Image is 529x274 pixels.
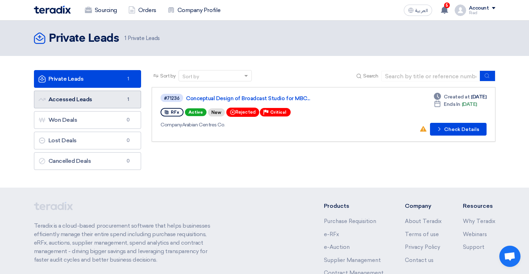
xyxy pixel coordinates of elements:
[123,2,162,18] a: Orders
[34,132,141,149] a: Lost Deals0
[324,244,350,250] a: e-Auction
[34,70,141,88] a: Private Leads1
[171,110,179,115] span: RFx
[324,231,339,238] a: e-RFx
[405,257,434,263] a: Contact us
[226,108,259,117] div: Rejected
[363,72,378,80] span: Search
[34,111,141,129] a: Won Deals0
[34,91,141,108] a: Accessed Leads1
[185,108,207,116] span: Active
[182,73,199,80] div: Sort by
[34,222,219,264] p: Teradix is a cloud-based procurement software that helps businesses efficiently manage their enti...
[124,34,159,42] span: Private Leads
[463,244,484,250] a: Support
[79,2,123,18] a: Sourcing
[162,2,226,18] a: Company Profile
[463,231,487,238] a: Webinars
[405,218,442,224] a: About Teradix
[124,116,132,124] span: 0
[34,152,141,170] a: Cancelled Deals0
[124,137,132,144] span: 0
[160,72,176,80] span: Sort by
[463,218,495,224] a: Why Teradix
[499,246,521,267] a: Open chat
[381,71,480,81] input: Search by title or reference number
[270,110,286,115] span: Critical
[444,101,460,108] span: Ends In
[161,122,182,128] span: Company
[324,257,381,263] a: Supplier Management
[124,96,132,103] span: 1
[469,11,495,15] div: Riad
[444,2,450,8] span: 5
[405,202,442,210] li: Company
[405,244,440,250] a: Privacy Policy
[124,158,132,165] span: 0
[186,95,363,102] a: Conceptual Design of Broadcast Studio for MBC...
[49,32,119,46] h2: Private Leads
[469,5,489,11] div: Account
[430,123,487,136] button: Check Details
[164,96,180,101] div: #71236
[444,93,470,101] span: Created at
[161,121,364,129] div: Arabian Centres Co.
[434,101,477,108] div: [DATE]
[415,8,428,13] span: العربية
[208,108,225,116] div: New
[124,35,126,41] span: 1
[455,5,466,16] img: profile_test.png
[463,202,495,210] li: Resources
[404,5,432,16] button: العربية
[324,202,384,210] li: Products
[434,93,486,101] div: [DATE]
[124,75,132,82] span: 1
[324,218,376,224] a: Purchase Requisition
[34,6,71,14] img: Teradix logo
[405,231,439,238] a: Terms of use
